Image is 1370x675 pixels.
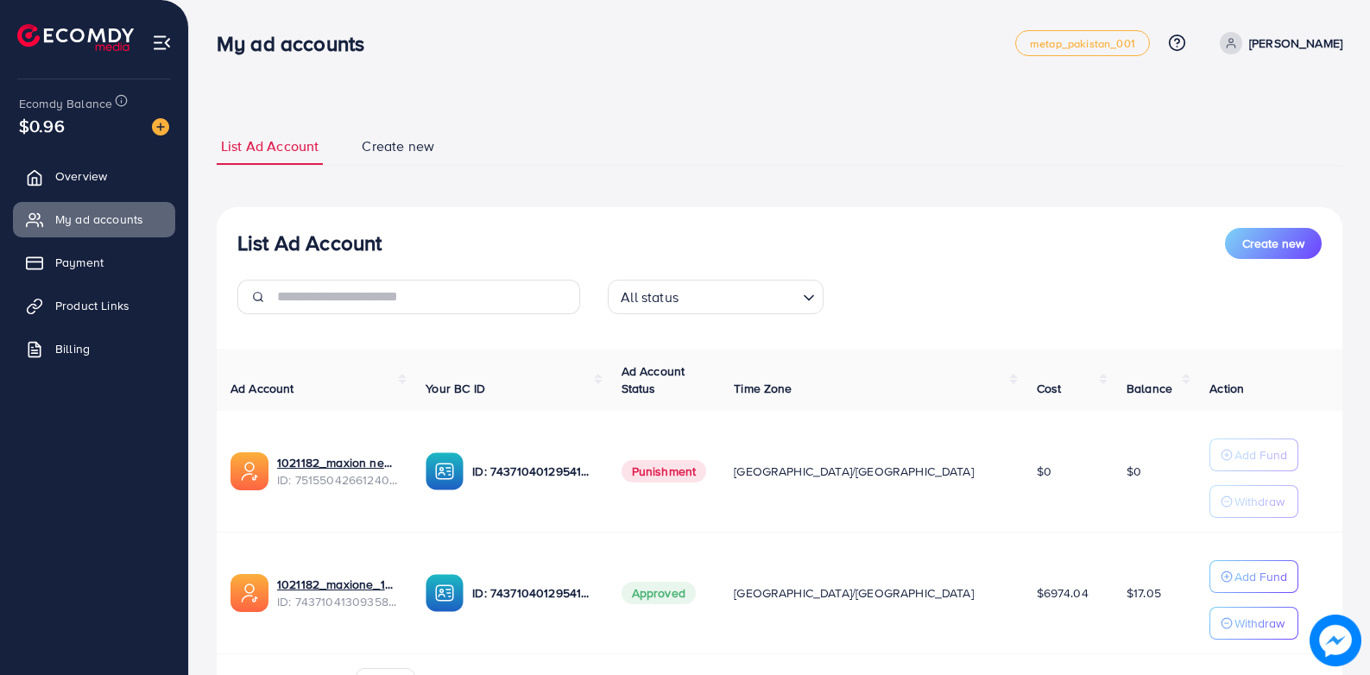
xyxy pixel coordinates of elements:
span: Create new [1242,235,1304,252]
a: metap_pakistan_001 [1015,30,1150,56]
img: logo [17,24,134,51]
span: Your BC ID [426,380,485,397]
p: Add Fund [1234,445,1287,465]
span: Time Zone [734,380,792,397]
img: ic-ads-acc.e4c84228.svg [230,574,268,612]
span: Billing [55,340,90,357]
span: Punishment [622,460,707,483]
span: Overview [55,167,107,185]
p: Withdraw [1234,491,1285,512]
span: $0 [1127,463,1141,480]
input: Search for option [684,281,796,310]
span: $0 [1037,463,1051,480]
p: ID: 7437104012954140673 [472,583,593,603]
a: Billing [13,331,175,366]
span: Action [1209,380,1244,397]
button: Withdraw [1209,485,1298,518]
button: Withdraw [1209,607,1298,640]
a: 1021182_maxione_1731585765963 [277,576,398,593]
span: Approved [622,582,696,604]
a: Payment [13,245,175,280]
span: Payment [55,254,104,271]
span: Cost [1037,380,1062,397]
p: Add Fund [1234,566,1287,587]
span: List Ad Account [221,136,319,156]
button: Add Fund [1209,560,1298,593]
span: $17.05 [1127,584,1161,602]
img: image [1310,615,1361,666]
a: 1021182_maxion new 2nd_1749839824416 [277,454,398,471]
span: Ecomdy Balance [19,95,112,112]
span: metap_pakistan_001 [1030,38,1135,49]
img: ic-ba-acc.ded83a64.svg [426,452,464,490]
span: Create new [362,136,434,156]
span: My ad accounts [55,211,143,228]
h3: My ad accounts [217,31,378,56]
div: <span class='underline'>1021182_maxion new 2nd_1749839824416</span></br>7515504266124050440 [277,454,398,489]
button: Add Fund [1209,438,1298,471]
img: ic-ads-acc.e4c84228.svg [230,452,268,490]
span: Balance [1127,380,1172,397]
p: ID: 7437104012954140673 [472,461,593,482]
h3: List Ad Account [237,230,382,255]
span: [GEOGRAPHIC_DATA]/[GEOGRAPHIC_DATA] [734,463,974,480]
img: ic-ba-acc.ded83a64.svg [426,574,464,612]
span: $0.96 [19,113,65,138]
button: Create new [1225,228,1322,259]
img: image [152,118,169,136]
span: [GEOGRAPHIC_DATA]/[GEOGRAPHIC_DATA] [734,584,974,602]
a: Product Links [13,288,175,323]
a: Overview [13,159,175,193]
p: Withdraw [1234,613,1285,634]
img: menu [152,33,172,53]
span: Ad Account [230,380,294,397]
span: $6974.04 [1037,584,1089,602]
span: ID: 7437104130935898113 [277,593,398,610]
span: Product Links [55,297,129,314]
p: [PERSON_NAME] [1249,33,1342,54]
span: ID: 7515504266124050440 [277,471,398,489]
div: <span class='underline'>1021182_maxione_1731585765963</span></br>7437104130935898113 [277,576,398,611]
a: [PERSON_NAME] [1213,32,1342,54]
div: Search for option [608,280,824,314]
span: All status [617,285,682,310]
a: My ad accounts [13,202,175,237]
span: Ad Account Status [622,363,685,397]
